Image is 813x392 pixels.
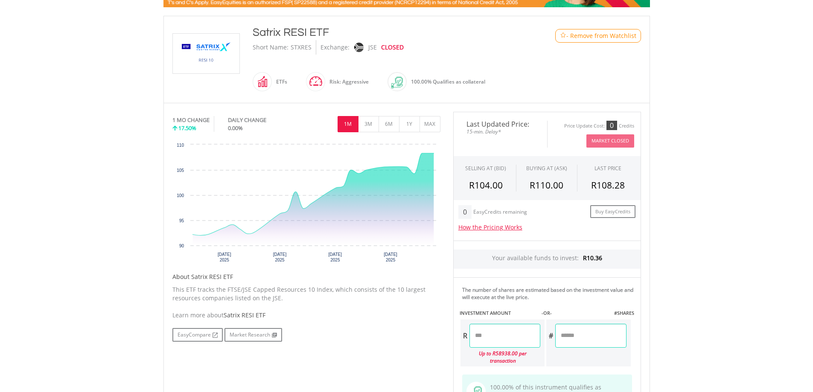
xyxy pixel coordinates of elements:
span: R110.00 [530,179,563,191]
div: Exchange: [321,40,350,55]
button: Market Closed [586,134,634,148]
span: 0.00% [228,124,243,132]
span: - Remove from Watchlist [566,32,636,40]
img: Watchlist [560,32,566,39]
text: [DATE] 2025 [328,252,342,262]
text: 110 [177,143,184,148]
div: 0 [606,121,617,130]
img: jse.png [354,43,363,52]
button: MAX [420,116,440,132]
div: EasyCredits remaining [473,209,527,216]
text: 105 [177,168,184,173]
div: ETFs [272,72,287,92]
div: JSE [368,40,377,55]
text: 95 [179,218,184,223]
span: R10.36 [583,254,602,262]
label: INVESTMENT AMOUNT [460,310,511,317]
span: R108.28 [591,179,625,191]
div: LAST PRICE [594,165,621,172]
div: CLOSED [381,40,404,55]
div: 1 MO CHANGE [172,116,210,124]
div: Learn more about [172,311,440,319]
div: Chart. Highcharts interactive chart. [172,140,440,268]
div: Risk: Aggressive [325,72,369,92]
a: Market Research [224,328,282,342]
div: Your available funds to invest: [454,250,641,269]
span: 100.00% Qualifies as collateral [411,78,485,85]
div: DAILY CHANGE [228,116,295,124]
div: R [460,324,469,348]
div: STXRES [291,40,312,55]
span: 17.50% [178,124,196,132]
div: Short Name: [253,40,288,55]
span: Last Updated Price: [460,121,541,128]
span: BUYING AT (ASK) [526,165,567,172]
span: 15-min. Delay* [460,128,541,136]
a: Buy EasyCredits [590,205,635,218]
svg: Interactive chart [172,140,440,268]
div: # [546,324,555,348]
button: 6M [379,116,399,132]
label: -OR- [542,310,552,317]
h5: About Satrix RESI ETF [172,273,440,281]
text: [DATE] 2025 [273,252,286,262]
text: 90 [179,244,184,248]
span: Satrix RESI ETF [224,311,265,319]
img: EQU.ZA.STXRES.png [174,34,238,73]
button: 1Y [399,116,420,132]
a: EasyCompare [172,328,223,342]
text: [DATE] 2025 [384,252,397,262]
button: 3M [358,116,379,132]
div: The number of shares are estimated based on the investment value and will execute at the live price. [462,286,637,301]
text: 100 [177,193,184,198]
img: collateral-qualifying-green.svg [391,77,403,88]
p: This ETF tracks the FTSE/JSE Capped Resources 10 Index, which consists of the 10 largest resource... [172,285,440,302]
button: Watchlist - Remove from Watchlist [555,29,641,43]
button: 1M [338,116,358,132]
div: Price Update Cost: [564,123,605,129]
div: Satrix RESI ETF [253,25,521,40]
label: #SHARES [614,310,634,317]
div: Credits [619,123,634,129]
span: R104.00 [469,179,503,191]
a: How the Pricing Works [458,223,522,231]
div: 0 [458,205,472,219]
div: Up to R58938.00 per transaction [460,348,541,366]
text: [DATE] 2025 [218,252,231,262]
div: SELLING AT (BID) [465,165,506,172]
